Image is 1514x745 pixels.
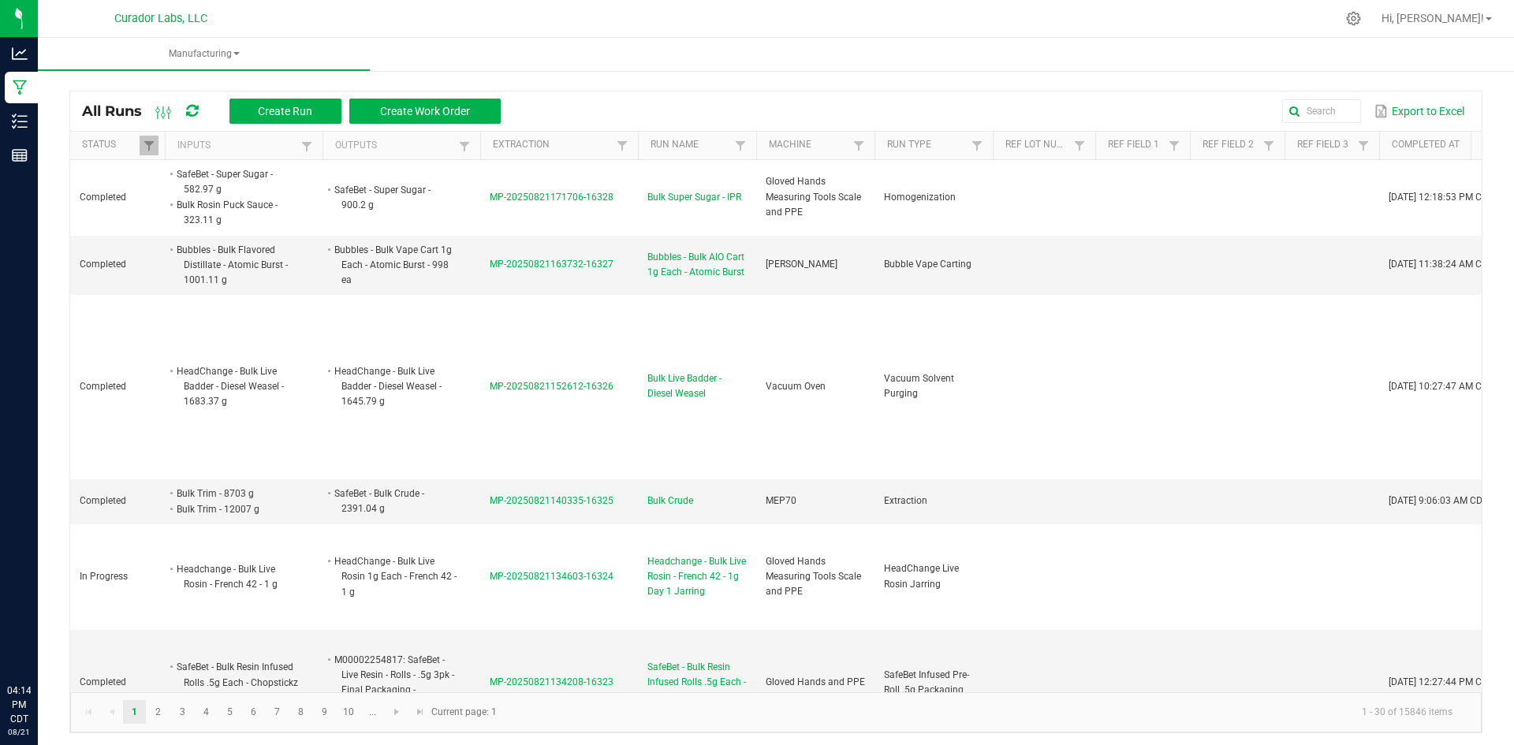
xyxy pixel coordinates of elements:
[123,700,146,724] a: Page 1
[647,660,747,706] span: SafeBet - Bulk Resin Infused Rolls .5g Each - Chopstickz - 3 pks
[1389,676,1493,687] span: [DATE] 12:27:44 PM CDT
[174,486,299,501] li: Bulk Trim - 8703 g
[1297,139,1353,151] a: Ref Field 3Sortable
[195,700,218,724] a: Page 4
[1108,139,1164,151] a: Ref Field 1Sortable
[80,381,126,392] span: Completed
[1389,192,1493,203] span: [DATE] 12:18:53 PM CDT
[490,192,613,203] span: MP-20250821171706-16328
[1070,136,1089,155] a: Filter
[1370,98,1468,125] button: Export to Excel
[174,363,299,410] li: HeadChange - Bulk Live Badder - Diesel Weasel - 1683.37 g
[349,99,501,124] button: Create Work Order
[332,652,457,713] li: M00002254817: SafeBet - Live Resin - Rolls - .5g 3pk - Final Packaging - Chopstickz - 1624 ea
[140,136,158,155] a: Filter
[332,182,457,213] li: SafeBet - Super Sugar - 900.2 g
[455,136,474,156] a: Filter
[1354,136,1373,155] a: Filter
[258,105,312,117] span: Create Run
[80,571,128,582] span: In Progress
[1389,381,1493,392] span: [DATE] 10:27:47 AM CDT
[1382,12,1484,24] span: Hi, [PERSON_NAME]!
[229,99,341,124] button: Create Run
[968,136,986,155] a: Filter
[266,700,289,724] a: Page 7
[7,684,31,726] p: 04:14 PM CDT
[1389,495,1488,506] span: [DATE] 9:06:03 AM CDT
[647,494,693,508] span: Bulk Crude
[766,176,861,217] span: Gloved Hands Measuring Tools Scale and PPE
[647,190,741,205] span: Bulk Super Sugar - IPR
[408,700,431,724] a: Go to the last page
[80,259,126,270] span: Completed
[289,700,312,724] a: Page 8
[218,700,241,724] a: Page 5
[766,676,865,687] span: Gloved Hands and PPE
[147,700,170,724] a: Page 2
[651,139,730,151] a: Run NameSortable
[174,166,299,197] li: SafeBet - Super Sugar - 582.97 g
[884,495,927,506] span: Extraction
[174,561,299,592] li: Headchange - Bulk Live Rosin - French 42 - 1 g
[16,619,63,666] iframe: Resource center
[766,381,826,392] span: Vacuum Oven
[490,495,613,506] span: MP-20250821140335-16325
[80,495,126,506] span: Completed
[12,46,28,61] inline-svg: Analytics
[490,259,613,270] span: MP-20250821163732-16327
[490,571,613,582] span: MP-20250821134603-16324
[1165,136,1184,155] a: Filter
[613,136,632,155] a: Filter
[313,700,336,724] a: Page 9
[171,700,194,724] a: Page 3
[38,47,370,61] span: Manufacturing
[7,726,31,738] p: 08/21
[731,136,750,155] a: Filter
[80,676,126,687] span: Completed
[174,197,299,228] li: Bulk Rosin Puck Sauce - 323.11 g
[647,371,747,401] span: Bulk Live Badder - Diesel Weasel
[332,242,457,289] li: Bubbles - Bulk Vape Cart 1g Each - Atomic Burst - 998 ea
[82,98,513,125] div: All Runs
[361,700,384,724] a: Page 11
[242,700,265,724] a: Page 6
[174,242,299,289] li: Bubbles - Bulk Flavored Distillate - Atomic Burst - 1001.11 g
[506,699,1465,725] kendo-pager-info: 1 - 30 of 15846 items
[884,373,954,399] span: Vacuum Solvent Purging
[332,486,457,516] li: SafeBet - Bulk Crude - 2391.04 g
[1282,99,1361,123] input: Search
[80,192,126,203] span: Completed
[380,105,470,117] span: Create Work Order
[12,114,28,129] inline-svg: Inventory
[1203,139,1259,151] a: Ref Field 2Sortable
[1389,259,1493,270] span: [DATE] 11:38:24 AM CDT
[766,495,796,506] span: MEP70
[769,139,848,151] a: MachineSortable
[332,363,457,410] li: HeadChange - Bulk Live Badder - Diesel Weasel - 1645.79 g
[12,147,28,163] inline-svg: Reports
[493,139,612,151] a: ExtractionSortable
[884,192,956,203] span: Homogenization
[490,381,613,392] span: MP-20250821152612-16326
[174,501,299,517] li: Bulk Trim - 12007 g
[887,139,967,151] a: Run TypeSortable
[12,80,28,95] inline-svg: Manufacturing
[414,706,427,718] span: Go to the last page
[647,554,747,600] span: Headchange - Bulk Live Rosin - French 42 - 1g Day 1 Jarring
[1005,139,1069,151] a: Ref Lot NumberSortable
[165,132,323,160] th: Inputs
[337,700,360,724] a: Page 10
[490,676,613,687] span: MP-20250821134208-16323
[114,12,207,25] span: Curador Labs, LLC
[332,553,457,600] li: HeadChange - Bulk Live Rosin 1g Each - French 42 - 1 g
[766,259,837,270] span: [PERSON_NAME]
[390,706,403,718] span: Go to the next page
[386,700,408,724] a: Go to the next page
[884,563,959,589] span: HeadChange Live Rosin Jarring
[297,136,316,156] a: Filter
[70,692,1482,732] kendo-pager: Current page: 1
[766,556,861,597] span: Gloved Hands Measuring Tools Scale and PPE
[82,139,139,151] a: StatusSortable
[884,259,971,270] span: Bubble Vape Carting
[849,136,868,155] a: Filter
